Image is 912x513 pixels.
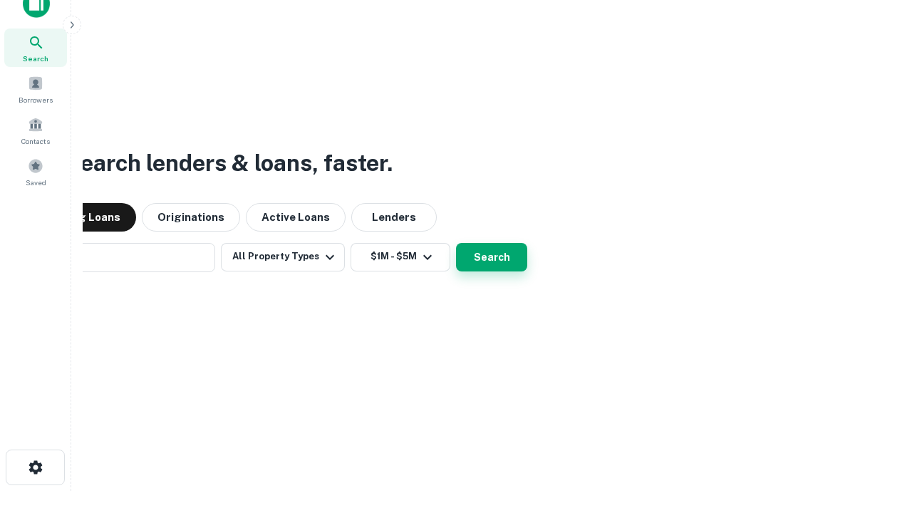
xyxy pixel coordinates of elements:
[19,94,53,105] span: Borrowers
[4,152,67,191] a: Saved
[351,203,437,232] button: Lenders
[351,243,450,271] button: $1M - $5M
[4,70,67,108] a: Borrowers
[65,146,393,180] h3: Search lenders & loans, faster.
[21,135,50,147] span: Contacts
[246,203,346,232] button: Active Loans
[221,243,345,271] button: All Property Types
[4,111,67,150] a: Contacts
[841,399,912,467] iframe: Chat Widget
[456,243,527,271] button: Search
[26,177,46,188] span: Saved
[4,28,67,67] a: Search
[142,203,240,232] button: Originations
[23,53,48,64] span: Search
